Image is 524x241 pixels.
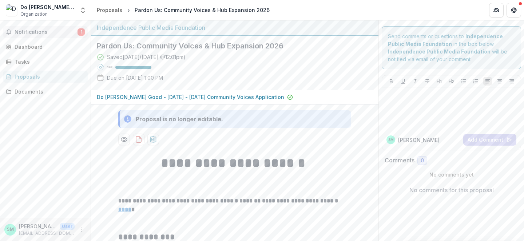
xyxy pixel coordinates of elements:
[423,77,432,86] button: Strike
[489,3,504,17] button: Partners
[97,6,122,14] div: Proposals
[107,74,163,82] p: Due on [DATE] 1:00 PM
[3,26,88,38] button: Notifications1
[135,6,270,14] div: Pardon Us: Community Voices & Hub Expansion 2026
[387,77,396,86] button: Bold
[78,225,86,234] button: More
[483,77,492,86] button: Align Left
[97,23,373,32] div: Independence Public Media Foundation
[495,77,504,86] button: Align Center
[409,186,494,194] p: No comments for this proposal
[385,171,518,178] p: No comments yet
[471,77,480,86] button: Ordered List
[15,73,82,80] div: Proposals
[147,134,159,145] button: download-proposal
[398,136,440,144] p: [PERSON_NAME]
[19,230,75,237] p: [EMAIL_ADDRESS][DOMAIN_NAME]
[3,86,88,98] a: Documents
[136,115,223,123] div: Proposal is no longer editable.
[382,26,521,69] div: Send comments or questions to in the box below. will be notified via email of your comment.
[78,3,88,17] button: Open entity switcher
[507,3,521,17] button: Get Help
[97,93,284,101] p: Do [PERSON_NAME] Good - [DATE] - [DATE] Community Voices Application
[6,4,17,16] img: Do Moore Good
[435,77,444,86] button: Heading 1
[3,41,88,53] a: Dashboard
[78,28,85,36] span: 1
[15,88,82,95] div: Documents
[388,48,491,55] strong: Independence Public Media Foundation
[107,65,112,70] p: 98 %
[399,77,408,86] button: Underline
[60,223,75,230] p: User
[15,43,82,51] div: Dashboard
[118,134,130,145] button: Preview c1b08623-649f-454e-949b-42e6cbe13632-0.pdf
[447,77,456,86] button: Heading 2
[463,134,516,146] button: Add Comment
[94,5,273,15] nav: breadcrumb
[421,158,424,164] span: 0
[20,3,75,11] div: Do [PERSON_NAME] Good
[411,77,420,86] button: Italicize
[19,222,57,230] p: [PERSON_NAME]
[3,71,88,83] a: Proposals
[133,134,144,145] button: download-proposal
[7,227,14,232] div: Shuja Moore
[459,77,468,86] button: Bullet List
[3,56,88,68] a: Tasks
[15,29,78,35] span: Notifications
[97,42,361,50] h2: Pardon Us: Community Voices & Hub Expansion 2026
[388,138,394,142] div: Shuja Moore
[507,77,516,86] button: Align Right
[20,11,48,17] span: Organization
[94,5,125,15] a: Proposals
[107,53,186,61] div: Saved [DATE] ( [DATE] @ 12:01pm )
[385,157,414,164] h2: Comments
[15,58,82,66] div: Tasks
